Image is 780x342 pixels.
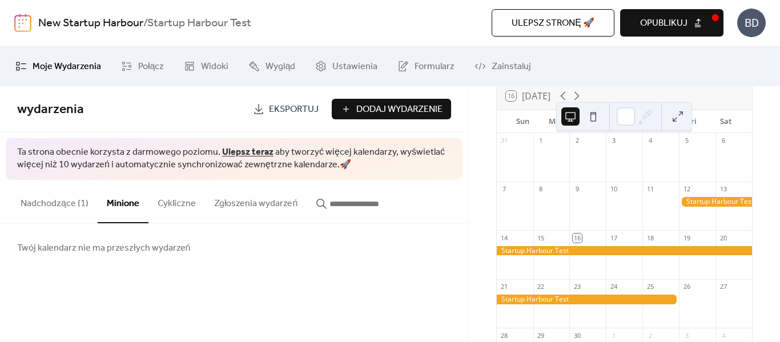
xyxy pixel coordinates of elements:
[609,331,618,340] div: 1
[737,9,766,37] div: BD
[500,136,509,145] div: 31
[573,234,581,242] div: 16
[415,60,455,74] span: Formularz
[719,234,727,242] div: 20
[14,14,31,32] img: logo
[682,234,691,242] div: 19
[356,103,443,116] span: Dodaj Wydarzenie
[537,331,545,340] div: 29
[537,185,545,194] div: 8
[222,143,274,161] a: Ulepsz teraz
[33,60,101,74] span: Moje Wydarzenia
[537,136,545,145] div: 1
[537,234,545,242] div: 15
[205,180,307,222] button: Zgłoszenia wydarzeń
[709,110,743,133] div: Sat
[332,99,451,119] button: Dodaj Wydarzenie
[500,331,509,340] div: 28
[609,283,618,291] div: 24
[573,136,581,145] div: 2
[389,51,463,82] a: Formularz
[148,180,205,222] button: Cykliczne
[500,185,509,194] div: 7
[244,99,327,119] a: Eksportuj
[609,136,618,145] div: 3
[646,283,654,291] div: 25
[497,295,680,304] div: Startup Harbour Test
[719,185,727,194] div: 13
[573,283,581,291] div: 23
[540,110,573,133] div: Mon
[112,51,172,82] a: Połącz
[17,146,451,172] span: Ta strona obecnie korzysta z darmowego poziomu. aby tworzyć więcej kalendarzy, wyświetlać więcej ...
[266,60,295,74] span: Wygląd
[682,283,691,291] div: 26
[719,136,727,145] div: 6
[492,9,614,37] button: Ulepsz stronę 🚀
[500,234,509,242] div: 14
[620,9,723,37] button: Opublikuj
[466,51,540,82] a: Zainstaluj
[492,60,531,74] span: Zainstaluj
[679,197,752,207] div: Startup Harbour Test
[719,283,727,291] div: 27
[307,51,386,82] a: Ustawienia
[269,103,319,116] span: Eksportuj
[609,234,618,242] div: 17
[682,136,691,145] div: 5
[143,13,147,34] b: /
[500,283,509,291] div: 21
[138,60,164,74] span: Połącz
[147,13,251,34] b: Startup Harbour Test
[646,331,654,340] div: 2
[609,185,618,194] div: 10
[573,331,581,340] div: 30
[240,51,304,82] a: Wygląd
[11,180,98,222] button: Nadchodzące (1)
[646,234,654,242] div: 18
[17,97,84,122] span: wydarzenia
[98,180,148,223] button: Minione
[682,331,691,340] div: 3
[175,51,237,82] a: Widoki
[7,51,110,82] a: Moje Wydarzenia
[719,331,727,340] div: 4
[682,185,691,194] div: 12
[332,60,377,74] span: Ustawienia
[497,246,752,256] div: Startup Harbour Test
[512,17,594,30] span: Ulepsz stronę 🚀
[17,242,190,255] span: Twój kalendarz nie ma przeszłych wydarzeń
[537,283,545,291] div: 22
[38,13,143,34] a: New Startup Harbour
[506,110,540,133] div: Sun
[573,185,581,194] div: 9
[646,136,654,145] div: 4
[201,60,228,74] span: Widoki
[640,17,687,30] span: Opublikuj
[646,185,654,194] div: 11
